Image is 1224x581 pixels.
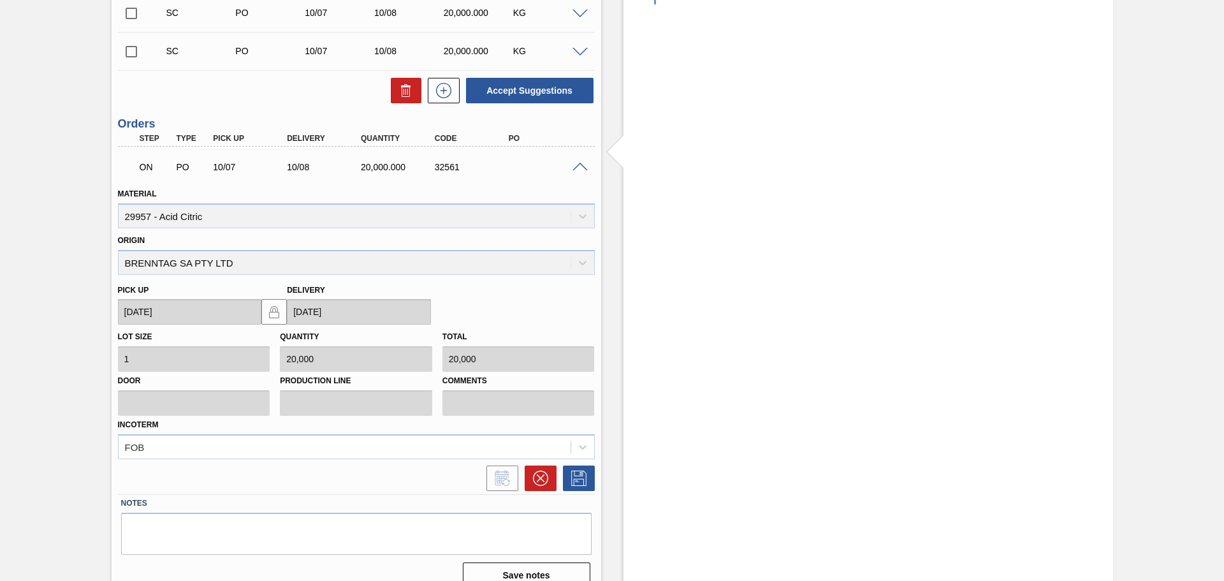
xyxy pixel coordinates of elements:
[371,8,448,18] div: 10/08/2025
[118,236,145,245] label: Origin
[510,8,587,18] div: KG
[280,332,319,341] label: Quantity
[284,162,367,172] div: 10/08/2025
[232,46,309,56] div: Purchase order
[441,8,518,18] div: 20,000.000
[287,286,325,295] label: Delivery
[163,8,240,18] div: Suggestion Created
[121,494,592,513] label: Notes
[163,46,240,56] div: Suggestion Created
[442,372,595,390] label: Comments
[210,134,293,143] div: Pick up
[261,299,287,325] button: locked
[432,134,514,143] div: Code
[441,46,518,56] div: 20,000.000
[518,466,557,491] div: Cancel Order
[466,78,594,103] button: Accept Suggestions
[266,304,282,320] img: locked
[371,46,448,56] div: 10/08/2025
[173,134,211,143] div: Type
[232,8,309,18] div: Purchase order
[557,466,595,491] div: Save Order
[118,372,270,390] label: Door
[280,372,432,390] label: Production Line
[384,78,421,103] div: Delete Suggestions
[140,162,171,172] p: ON
[118,189,157,198] label: Material
[302,8,379,18] div: 10/07/2025
[287,299,431,325] input: mm/dd/yyyy
[358,134,441,143] div: Quantity
[136,153,175,181] div: Negotiating Order
[173,162,211,172] div: Purchase order
[118,332,152,341] label: Lot size
[506,134,588,143] div: PO
[118,299,262,325] input: mm/dd/yyyy
[302,46,379,56] div: 10/07/2025
[421,78,460,103] div: New suggestion
[125,441,145,452] div: FOB
[510,46,587,56] div: KG
[118,286,149,295] label: Pick up
[480,466,518,491] div: Inform order change
[358,162,441,172] div: 20,000.000
[210,162,293,172] div: 10/07/2025
[136,134,175,143] div: Step
[118,420,159,429] label: Incoterm
[118,117,595,131] h3: Orders
[442,332,467,341] label: Total
[460,77,595,105] div: Accept Suggestions
[432,162,514,172] div: 32561
[284,134,367,143] div: Delivery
